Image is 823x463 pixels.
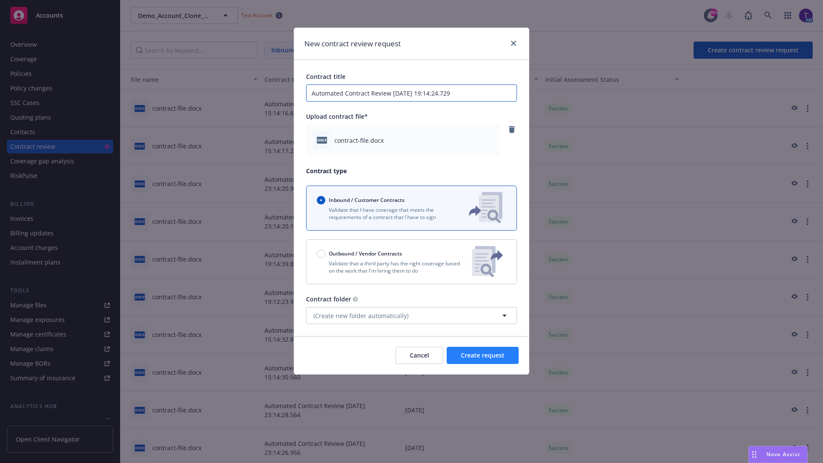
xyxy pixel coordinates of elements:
[329,250,402,257] span: Outbound / Vendor Contracts
[410,351,429,359] span: Cancel
[306,84,517,102] input: Enter a title for this contract
[306,239,517,284] button: Outbound / Vendor ContractsValidate that a third party has the right coverage based on the work t...
[304,38,401,49] h1: New contract review request
[306,112,368,120] span: Upload contract file*
[306,72,345,81] span: Contract title
[447,347,519,364] button: Create request
[461,351,505,359] span: Create request
[317,260,465,274] p: Validate that a third party has the right coverage based on the work that I'm hiring them to do
[334,136,384,145] span: contract-file.docx
[508,38,519,48] a: close
[317,250,325,258] input: Outbound / Vendor Contracts
[306,186,517,231] button: Inbound / Customer ContractsValidate that I have coverage that meets the requirements of a contra...
[306,295,351,303] span: Contract folder
[507,124,517,135] a: remove
[749,446,760,463] div: Drag to move
[317,137,327,143] span: docx
[396,347,443,364] button: Cancel
[766,451,800,458] span: Nova Assist
[306,307,517,324] button: (Create new folder automatically)
[313,311,408,320] span: (Create new folder automatically)
[748,446,808,463] button: Nova Assist
[317,196,325,204] input: Inbound / Customer Contracts
[306,166,517,175] p: Contract type
[317,206,455,221] p: Validate that I have coverage that meets the requirements of a contract that I have to sign
[329,196,405,204] span: Inbound / Customer Contracts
